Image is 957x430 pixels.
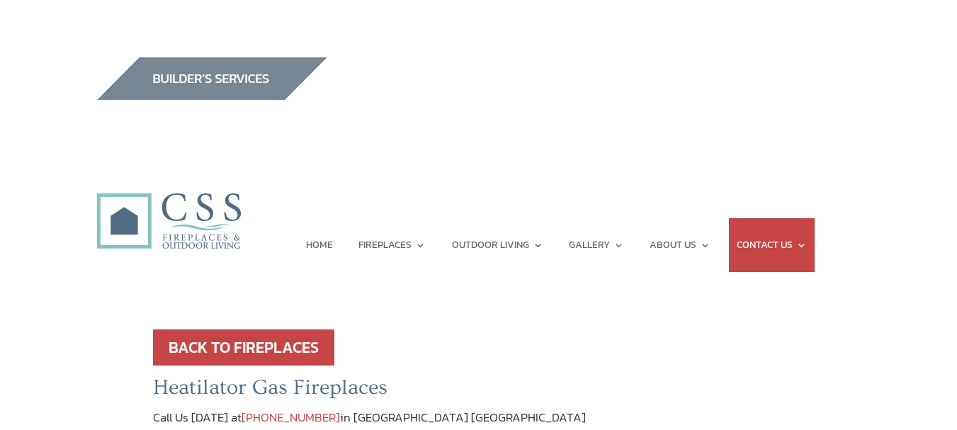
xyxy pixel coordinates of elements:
[96,86,327,105] a: builder services construction supply
[306,218,333,272] a: HOME
[452,218,543,272] a: OUTDOOR LIVING
[569,218,624,272] a: GALLERY
[358,218,426,272] a: FIREPLACES
[650,218,710,272] a: ABOUT US
[153,329,334,366] a: BACK TO FIREPLACES
[737,218,807,272] a: CONTACT US
[96,154,241,256] img: CSS Fireplaces & Outdoor Living (Formerly Construction Solutions & Supply)- Jacksonville Ormond B...
[242,408,340,426] a: [PHONE_NUMBER]
[96,57,327,100] img: builders_btn
[153,375,608,407] h2: Heatilator Gas Fireplaces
